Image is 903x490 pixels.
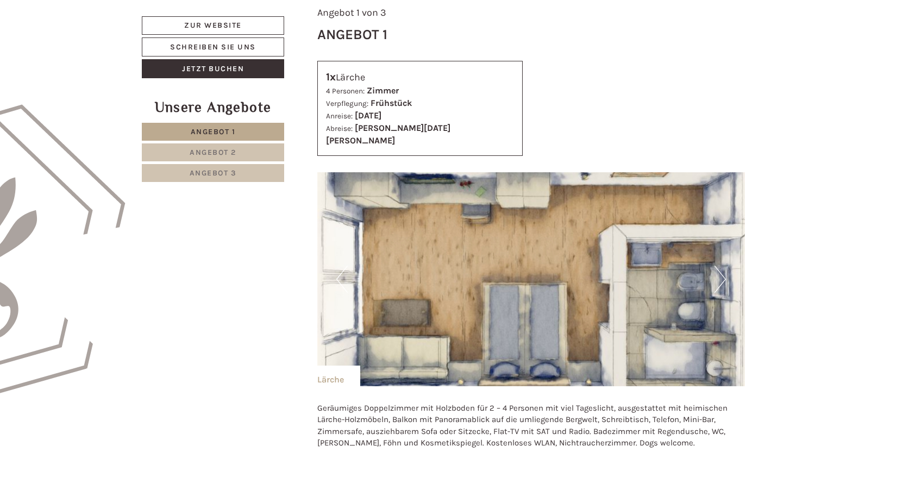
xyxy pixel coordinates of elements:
b: Frühstück [371,98,412,108]
b: Zimmer [367,85,399,96]
div: Donnerstag [180,8,247,27]
span: Angebot 3 [190,168,237,178]
span: Angebot 2 [190,148,236,157]
span: Angebot 1 [191,127,236,136]
small: Verpflegung: [326,99,368,108]
button: Next [714,266,726,293]
b: [DATE] [355,110,381,121]
a: Schreiben Sie uns [142,37,284,56]
img: image [317,172,745,386]
small: 07:05 [16,53,177,60]
b: 1x [326,71,336,83]
div: Unsere Angebote [142,97,284,117]
small: 4 Personen: [326,87,365,95]
div: Hotel B&B Feldmessner [16,32,177,40]
div: Guten Tag, wie können wir Ihnen helfen? [8,29,182,62]
div: Lärche [326,70,515,85]
b: [PERSON_NAME][DATE][PERSON_NAME] [326,123,450,146]
button: Senden [359,286,427,305]
button: Previous [336,266,348,293]
a: Jetzt buchen [142,59,284,78]
small: Abreise: [326,124,353,133]
div: Angebot 1 [317,24,387,45]
a: Zur Website [142,16,284,35]
span: Angebot 1 von 3 [317,7,386,18]
p: Geräumiges Doppelzimmer mit Holzboden für 2 – 4 Personen mit viel Tageslicht, ausgestattet mit he... [317,403,745,449]
div: Lärche [317,366,360,386]
small: Anreise: [326,112,353,120]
